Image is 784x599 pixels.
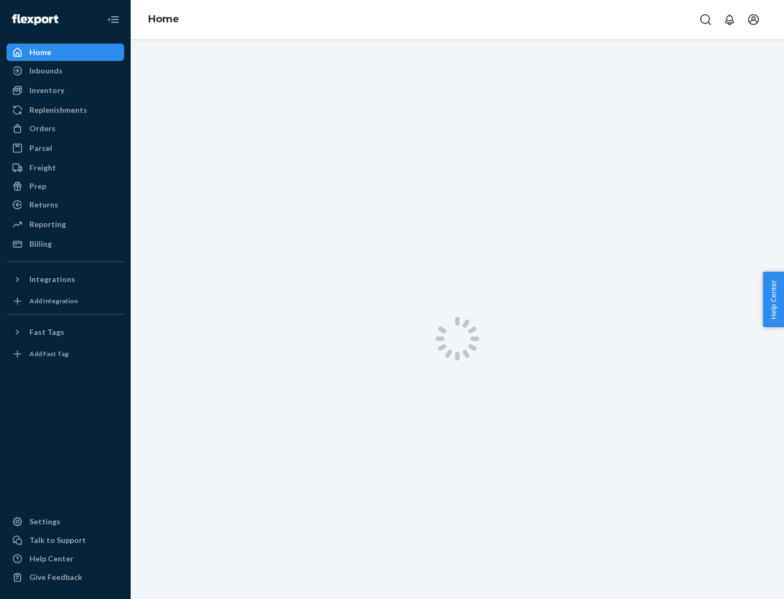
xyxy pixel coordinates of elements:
a: Billing [7,235,124,253]
div: Help Center [29,553,73,564]
div: Settings [29,516,60,527]
a: Parcel [7,139,124,157]
a: Prep [7,178,124,195]
div: Add Fast Tag [29,349,69,358]
a: Add Fast Tag [7,345,124,363]
div: Prep [29,181,46,192]
a: Home [148,13,179,25]
a: Reporting [7,216,124,233]
a: Add Integration [7,292,124,310]
button: Close Navigation [102,9,124,30]
div: Fast Tags [29,327,64,338]
a: Settings [7,513,124,530]
div: Inbounds [29,65,63,76]
div: Billing [29,239,52,249]
div: Returns [29,199,58,210]
a: Orders [7,120,124,137]
button: Give Feedback [7,569,124,586]
a: Inventory [7,82,124,99]
button: Integrations [7,271,124,288]
a: Inbounds [7,62,124,80]
div: Give Feedback [29,572,82,583]
div: Orders [29,123,56,134]
img: Flexport logo [12,14,58,25]
a: Returns [7,196,124,213]
div: Add Integration [29,296,78,305]
a: Home [7,44,124,61]
button: Open Search Box [695,9,716,30]
div: Parcel [29,143,52,154]
button: Open notifications [719,9,740,30]
div: Reporting [29,219,66,230]
button: Open account menu [743,9,764,30]
div: Home [29,47,51,58]
a: Help Center [7,550,124,567]
button: Help Center [763,272,784,327]
div: Freight [29,162,56,173]
a: Talk to Support [7,531,124,549]
div: Inventory [29,85,64,96]
button: Fast Tags [7,323,124,341]
a: Freight [7,159,124,176]
div: Talk to Support [29,535,86,546]
div: Replenishments [29,105,87,115]
ol: breadcrumbs [139,4,188,35]
a: Replenishments [7,101,124,119]
div: Integrations [29,274,75,285]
